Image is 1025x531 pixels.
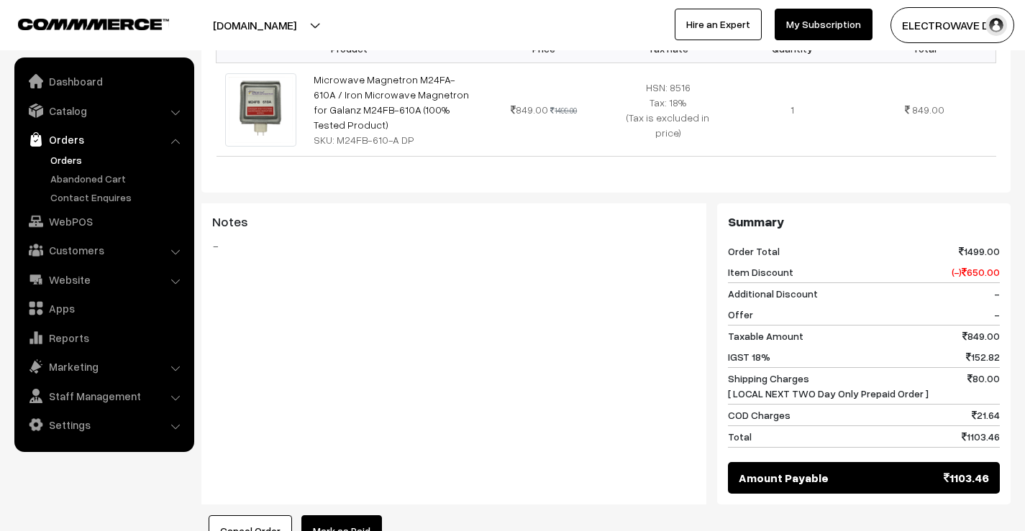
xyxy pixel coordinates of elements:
[791,103,794,116] span: 1
[952,264,1000,280] span: (-) 650.00
[18,98,189,124] a: Catalog
[18,68,189,94] a: Dashboard
[627,81,709,139] span: HSN: 8516 Tax: 18% (Tax is excluded in price)
[225,73,296,147] img: WhatsApp Image 2022-12-30 at 5.36.07 PM.jpeg
[890,7,1014,43] button: ELECTROWAVE DE…
[212,237,696,254] blockquote: -
[212,214,696,230] h3: Notes
[728,264,793,280] span: Item Discount
[18,19,169,29] img: COMMMERCE
[18,267,189,292] a: Website
[728,429,752,444] span: Total
[728,307,753,322] span: Offer
[728,407,791,423] span: COD Charges
[985,14,1007,36] img: user
[18,412,189,438] a: Settings
[18,237,189,263] a: Customers
[675,9,762,40] a: Hire an Expert
[314,132,473,147] div: SKU: M24FB-610-A DP
[972,407,1000,423] span: 21.64
[18,126,189,152] a: Orders
[18,325,189,351] a: Reports
[962,429,1000,444] span: 1103.46
[728,349,770,364] span: IGST 18%
[18,295,189,321] a: Apps
[944,469,989,486] span: 1103.46
[47,171,189,186] a: Abandoned Cart
[163,7,347,43] button: [DOMAIN_NAME]
[775,9,873,40] a: My Subscription
[728,328,803,343] span: Taxable Amount
[959,244,1000,259] span: 1499.00
[18,383,189,409] a: Staff Management
[966,349,1000,364] span: 152.82
[739,469,829,486] span: Amount Payable
[47,152,189,167] a: Orders
[962,328,1000,343] span: 849.00
[994,307,1000,322] span: -
[18,354,189,379] a: Marketing
[728,286,818,301] span: Additional Discount
[728,371,929,401] span: Shipping Charges [ LOCAL NEXT TWO Day Only Prepaid Order ]
[967,371,1000,401] span: 80.00
[314,73,469,131] a: Microwave Magnetron M24FA-610A / Iron Microwave Magnetron for Galanz M24FB-610A (100% Tested Prod...
[550,106,577,115] strike: 1499.00
[18,14,144,32] a: COMMMERCE
[18,208,189,234] a: WebPOS
[912,103,944,116] span: 849.00
[728,244,780,259] span: Order Total
[47,190,189,205] a: Contact Enquires
[728,214,1000,230] h3: Summary
[511,103,548,116] span: 849.00
[994,286,1000,301] span: -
